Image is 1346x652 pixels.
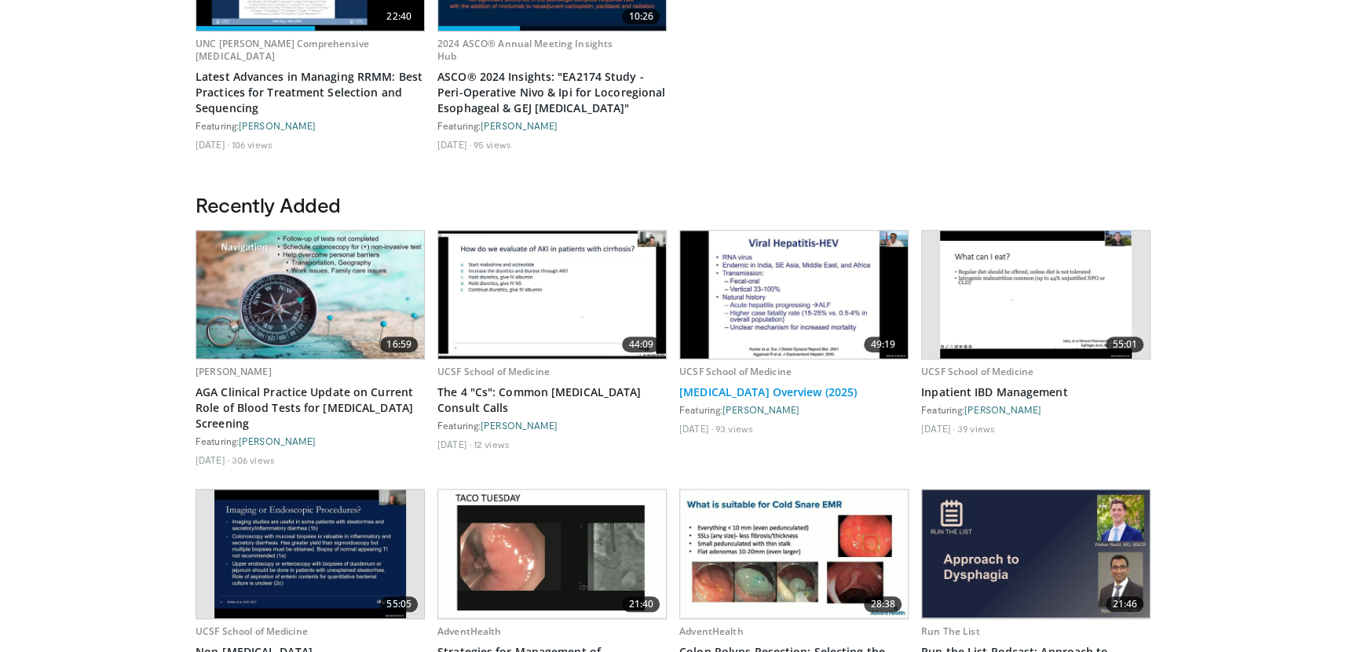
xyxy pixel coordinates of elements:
[438,490,666,617] img: b334f9cf-c2e2-445e-be1d-6f504d8b4f3a.620x360_q85_upscale.jpg
[437,625,501,638] a: AdventHealth
[196,490,424,617] a: 55:05
[922,490,1150,617] a: 21:46
[232,453,275,466] li: 306 views
[622,596,660,612] span: 21:40
[380,337,418,352] span: 16:59
[679,422,713,435] li: [DATE]
[921,422,955,435] li: [DATE]
[921,625,979,638] a: Run The List
[864,337,902,352] span: 49:19
[922,490,1150,617] img: a177edbf-6820-4cc0-aedf-812c91a49ce7.620x360_q85_upscale.jpg
[680,490,908,617] a: 28:38
[481,420,558,431] a: [PERSON_NAME]
[437,69,667,116] a: ASCO® 2024 Insights: "EA2174 Study - Peri-Operative Nivo & Ipi for Locoregional Esophageal & GEJ ...
[622,337,660,352] span: 44:09
[232,138,272,151] li: 106 views
[380,596,418,612] span: 55:05
[214,490,407,617] img: b8e1ac9b-ff0c-4efb-8995-f2563d10bccc.620x360_q85_upscale.jpg
[921,403,1150,416] div: Featuring:
[437,384,667,416] a: The 4 "Cs": Common [MEDICAL_DATA] Consult Calls
[957,422,995,435] li: 39 views
[196,231,424,359] a: 16:59
[679,384,909,400] a: [MEDICAL_DATA] Overview (2025)
[239,435,316,446] a: [PERSON_NAME]
[196,435,425,447] div: Featuring:
[196,37,369,63] a: UNC [PERSON_NAME] Comprehensive [MEDICAL_DATA]
[680,490,908,617] img: 2ac40fa8-4b99-4774-b397-ece67e925482.620x360_q85_upscale.jpg
[196,138,229,151] li: [DATE]
[864,596,902,612] span: 28:38
[196,69,425,116] a: Latest Advances in Managing RRMM: Best Practices for Treatment Selection and Sequencing
[1106,596,1143,612] span: 21:46
[679,625,743,638] a: AdventHealth
[622,9,660,24] span: 10:26
[474,138,511,151] li: 95 views
[438,490,666,617] a: 21:40
[722,404,799,415] a: [PERSON_NAME]
[940,231,1132,359] img: 44f1a57b-9412-4430-9cd1-069add0e2bb0.620x360_q85_upscale.jpg
[679,403,909,416] div: Featuring:
[438,231,666,359] img: 60a05647-c7a3-477c-8567-677991d6b241.620x360_q85_upscale.jpg
[680,231,908,359] img: ea42436e-fcb2-4139-9393-55884e98787b.620x360_q85_upscale.jpg
[438,231,666,359] a: 44:09
[380,9,418,24] span: 22:40
[196,384,425,432] a: AGA Clinical Practice Update on Current Role of Blood Tests for [MEDICAL_DATA] Screening
[680,231,908,359] a: 49:19
[481,120,558,131] a: [PERSON_NAME]
[921,365,1033,378] a: UCSF School of Medicine
[437,365,550,378] a: UCSF School of Medicine
[239,120,316,131] a: [PERSON_NAME]
[196,453,229,466] li: [DATE]
[196,231,424,359] img: 9319a17c-ea45-4555-a2c0-30ea7aed39c4.620x360_q85_upscale.jpg
[679,365,792,378] a: UCSF School of Medicine
[196,119,425,132] div: Featuring:
[922,231,1150,359] a: 55:01
[1106,337,1143,352] span: 55:01
[196,365,272,378] a: [PERSON_NAME]
[921,384,1150,400] a: Inpatient IBD Management
[715,422,753,435] li: 93 views
[437,119,667,132] div: Featuring:
[964,404,1041,415] a: [PERSON_NAME]
[474,438,510,450] li: 12 views
[437,419,667,432] div: Featuring:
[196,192,1150,217] h3: Recently Added
[437,37,613,63] a: 2024 ASCO® Annual Meeting Insights Hub
[196,625,308,638] a: UCSF School of Medicine
[437,138,471,151] li: [DATE]
[437,438,471,450] li: [DATE]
